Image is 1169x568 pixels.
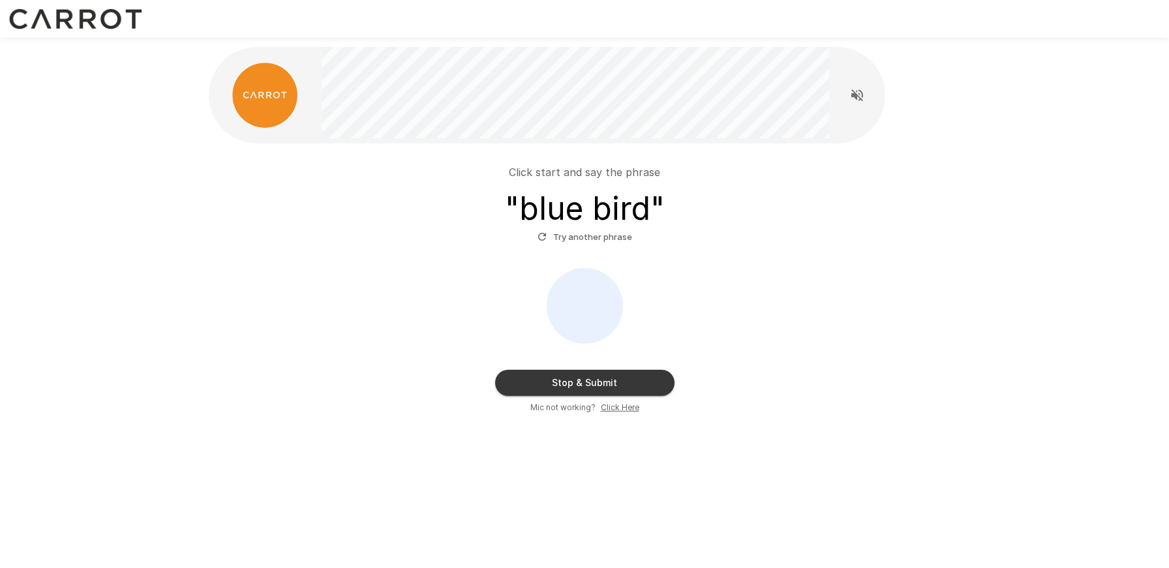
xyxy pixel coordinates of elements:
[534,227,635,247] button: Try another phrase
[601,402,639,412] u: Click Here
[509,164,660,180] p: Click start and say the phrase
[495,370,675,396] button: Stop & Submit
[232,63,297,128] img: carrot_logo.png
[844,82,870,108] button: Read questions aloud
[530,401,596,414] span: Mic not working?
[505,190,665,227] h3: " blue bird "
